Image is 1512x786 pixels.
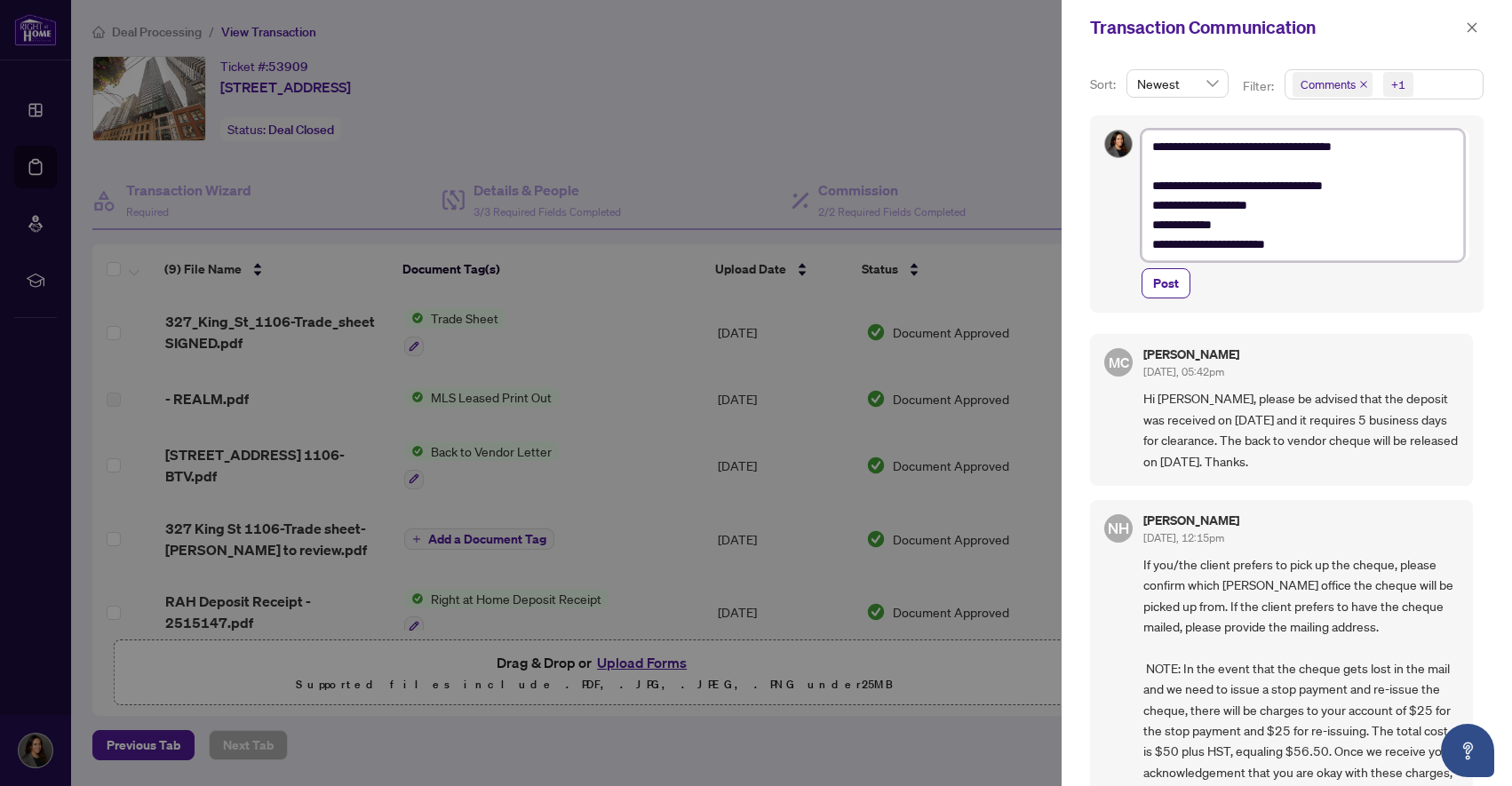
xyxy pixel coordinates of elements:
div: Transaction Communication [1090,14,1460,41]
span: close [1359,80,1368,89]
p: Filter: [1243,76,1277,96]
h5: [PERSON_NAME] [1143,348,1239,361]
p: Sort: [1090,75,1119,94]
span: Post [1153,269,1179,298]
span: MC [1108,352,1128,373]
span: [DATE], 12:15pm [1143,531,1224,544]
span: [DATE], 05:42pm [1143,365,1224,378]
span: Newest [1137,70,1218,97]
button: Open asap [1441,724,1494,777]
span: NH [1108,517,1129,540]
button: Post [1142,268,1190,298]
span: Comments [1301,75,1356,93]
h5: [PERSON_NAME] [1143,514,1239,527]
span: Comments [1293,72,1373,97]
div: +1 [1391,75,1405,93]
span: Hi [PERSON_NAME], please be advised that the deposit was received on [DATE] and it requires 5 bus... [1143,388,1459,472]
span: close [1466,21,1478,34]
img: Profile Icon [1105,131,1132,157]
